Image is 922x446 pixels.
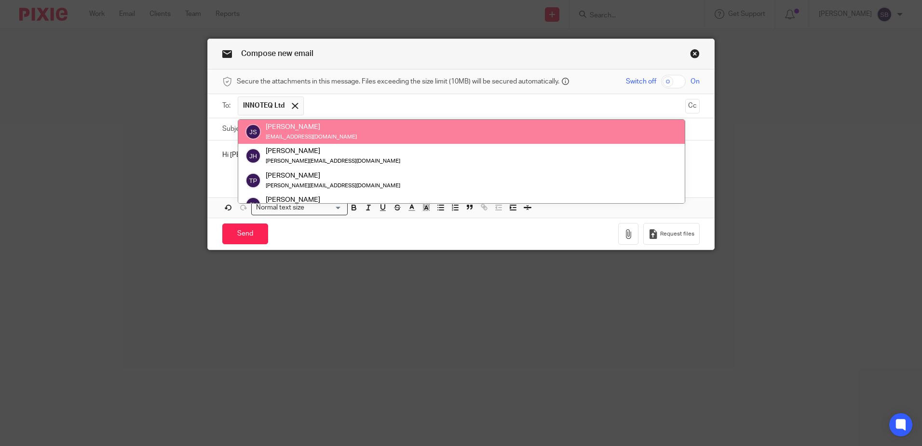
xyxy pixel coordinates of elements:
a: Close this dialog window [690,49,700,62]
button: Request files [643,223,699,245]
span: Request files [660,230,694,238]
img: svg%3E [245,149,261,164]
small: [PERSON_NAME][EMAIL_ADDRESS][DOMAIN_NAME] [266,159,400,164]
span: Secure the attachments in this message. Files exceeding the size limit (10MB) will be secured aut... [237,77,559,86]
span: INNOTEQ Ltd [243,101,285,111]
input: Search for option [307,203,342,213]
small: [PERSON_NAME][EMAIL_ADDRESS][DOMAIN_NAME] [266,183,400,188]
div: [PERSON_NAME] [266,122,357,132]
img: svg%3E [245,197,261,213]
span: On [691,77,700,86]
span: Normal text size [254,203,306,213]
p: Hi [PERSON_NAME] [222,150,700,160]
button: Cc [685,99,700,113]
img: svg%3E [245,173,261,188]
small: [EMAIL_ADDRESS][DOMAIN_NAME] [266,135,357,140]
div: [PERSON_NAME] [266,195,400,205]
img: svg%3E [245,125,261,140]
label: To: [222,101,233,111]
div: Search for option [251,200,348,215]
label: Subject: [222,124,247,134]
div: [PERSON_NAME] [266,171,400,181]
span: Switch off [626,77,656,86]
div: [PERSON_NAME] [266,147,400,156]
input: Send [222,223,268,244]
span: Compose new email [241,50,313,57]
